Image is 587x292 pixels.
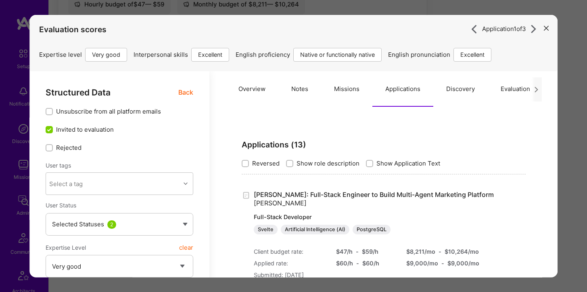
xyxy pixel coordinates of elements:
[254,247,326,255] div: Client budget rate:
[544,26,549,31] i: icon Close
[362,259,379,267] div: $ 60 /h
[191,48,229,61] div: Excellent
[236,50,290,59] span: English proficiency
[447,259,479,267] div: $ 9,000 /mo
[254,270,494,279] div: Submitted: [DATE]
[470,24,479,33] i: icon ArrowRight
[356,259,359,267] div: -
[529,24,539,33] i: icon ArrowRight
[406,247,435,255] div: $ 8,211 /mo
[254,224,278,234] div: Svelte
[321,71,372,106] button: Missions
[439,247,441,255] div: -
[252,159,280,167] span: Reversed
[254,259,326,267] div: Applied rate:
[336,259,353,267] div: $ 60 /h
[254,199,307,207] span: [PERSON_NAME]
[278,71,321,106] button: Notes
[441,259,444,267] div: -
[254,213,494,221] p: Full-Stack Developer
[46,240,86,255] span: Expertise Level
[39,25,548,34] h4: Evaluation scores
[254,190,494,234] a: [PERSON_NAME]: Full-Stack Engineer to Build Multi-Agent Marketing Platform[PERSON_NAME]Full-Stack...
[353,224,391,234] div: PostgreSQL
[336,247,353,255] div: $ 47 /h
[445,247,479,255] div: $ 10,264 /mo
[56,125,114,134] span: Invited to evaluation
[453,48,491,61] div: Excellent
[281,224,349,234] div: Artificial Intelligence (AI)
[39,50,82,59] span: Expertise level
[46,87,111,97] span: Structured Data
[533,86,539,92] i: icon Next
[134,50,188,59] span: Interpersonal skills
[46,202,76,209] span: User Status
[56,143,81,152] span: Rejected
[226,71,278,106] button: Overview
[433,71,488,106] button: Discovery
[242,191,251,200] i: icon Application
[56,107,161,116] span: Unsubscribe from all platform emails
[362,247,378,255] div: $ 59 /h
[179,240,193,255] button: clear
[107,220,116,228] div: 2
[388,50,450,59] span: English pronunciation
[297,159,359,167] span: Show role description
[49,179,82,188] div: Select a tag
[356,247,359,255] div: -
[406,259,438,267] div: $ 9,000 /mo
[46,162,71,169] label: User tags
[488,71,543,106] button: Evaluation
[183,222,188,226] img: caret
[85,48,127,61] div: Very good
[372,71,433,106] button: Applications
[184,182,188,186] i: icon Chevron
[376,159,440,167] span: Show Application Text
[242,139,306,149] strong: Applications ( 13 )
[242,190,254,199] div: Created
[52,220,104,228] span: Selected Statuses
[29,14,558,278] div: modal
[293,48,382,61] div: Native or functionally native
[482,25,526,33] span: Application 1 of 3
[178,87,193,97] span: Back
